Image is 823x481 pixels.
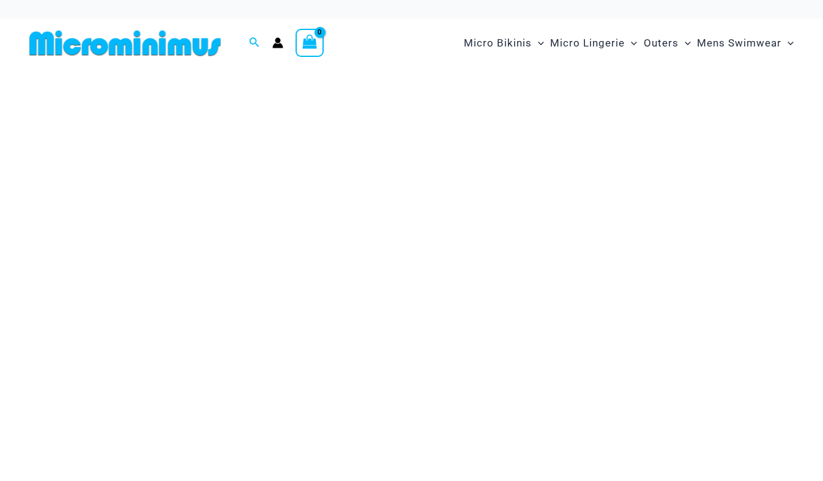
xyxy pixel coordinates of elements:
[550,28,625,59] span: Micro Lingerie
[781,28,794,59] span: Menu Toggle
[641,24,694,62] a: OutersMenu ToggleMenu Toggle
[464,28,532,59] span: Micro Bikinis
[532,28,544,59] span: Menu Toggle
[694,24,797,62] a: Mens SwimwearMenu ToggleMenu Toggle
[249,35,260,51] a: Search icon link
[625,28,637,59] span: Menu Toggle
[679,28,691,59] span: Menu Toggle
[547,24,640,62] a: Micro LingerieMenu ToggleMenu Toggle
[461,24,547,62] a: Micro BikinisMenu ToggleMenu Toggle
[296,29,324,57] a: View Shopping Cart, empty
[697,28,781,59] span: Mens Swimwear
[272,37,283,48] a: Account icon link
[24,29,226,57] img: MM SHOP LOGO FLAT
[459,23,799,64] nav: Site Navigation
[644,28,679,59] span: Outers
